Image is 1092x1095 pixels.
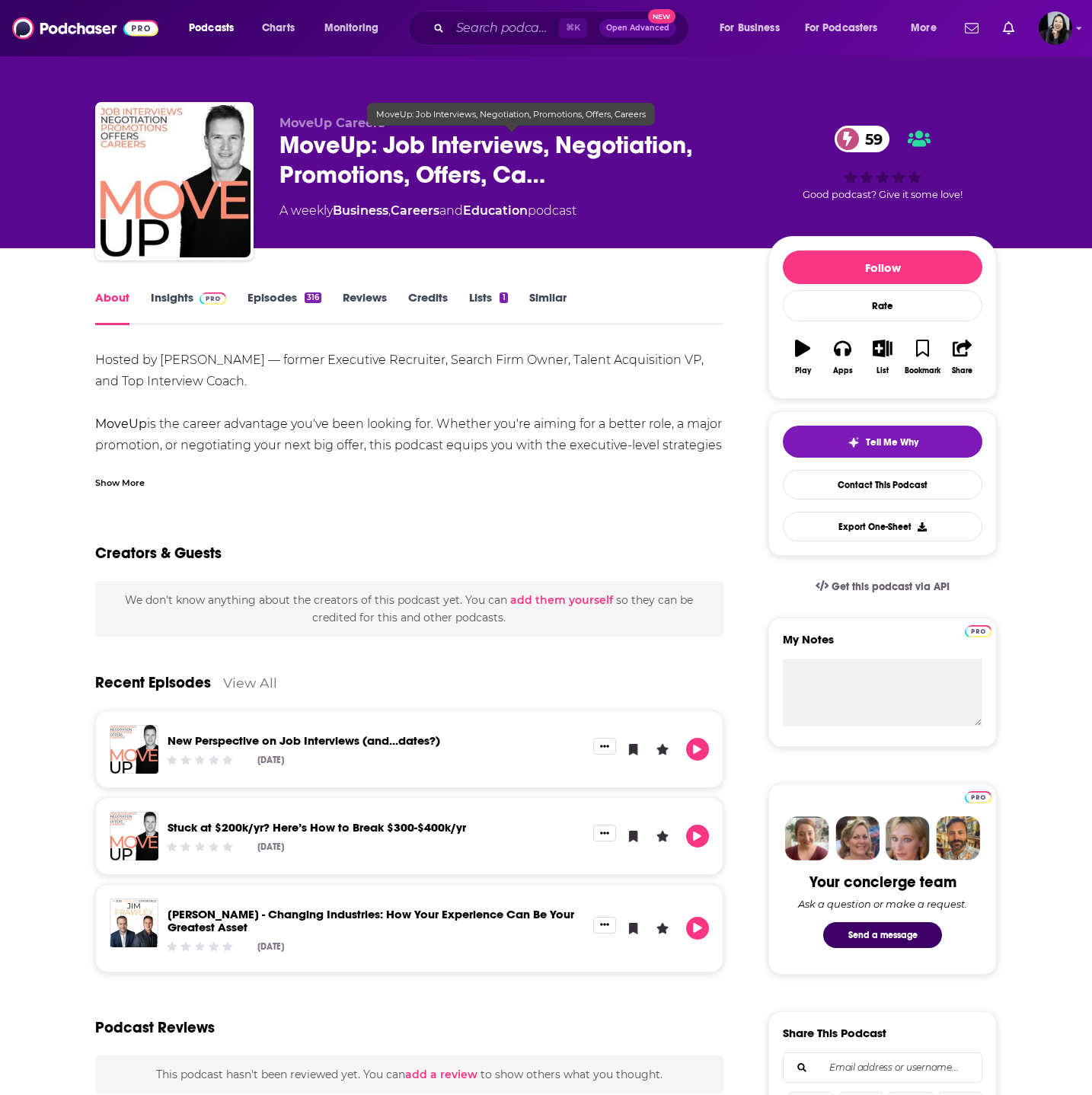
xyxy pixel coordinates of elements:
[709,16,799,40] button: open menu
[151,290,226,325] a: InsightsPodchaser Pro
[783,512,982,541] button: Export One-Sheet
[803,189,963,200] span: Good podcast? Give it some love!
[686,738,709,761] button: Play
[391,203,439,218] a: Careers
[905,366,940,375] div: Bookmark
[651,738,674,761] button: Leave a Rating
[936,816,980,860] img: Jon Profile
[1039,11,1072,45] span: Logged in as marypoffenroth
[12,14,158,43] img: Podchaser - Follow, Share and Rate Podcasts
[95,417,147,431] b: MoveUp
[848,436,860,449] img: tell me why sparkle
[257,941,284,952] div: [DATE]
[798,898,967,910] div: Ask a question or make a request.
[686,825,709,848] button: Play
[405,1066,477,1083] button: add a review
[606,24,669,32] span: Open Advanced
[863,330,902,385] button: List
[165,841,235,852] div: Community Rating: 0 out of 5
[997,15,1020,41] a: Show notifications dropdown
[832,580,950,593] span: Get this podcast via API
[783,632,982,659] label: My Notes
[168,820,466,835] a: Stuck at $200k/yr? Here’s How to Break $300-$400k/yr
[333,203,388,218] a: Business
[622,825,645,848] button: Bookmark Episode
[805,18,878,39] span: For Podcasters
[785,816,829,860] img: Sydney Profile
[911,18,937,39] span: More
[165,940,235,952] div: Community Rating: 0 out of 5
[796,1053,969,1082] input: Email address or username...
[189,18,234,39] span: Podcasts
[795,366,811,375] div: Play
[651,917,674,940] button: Leave a Rating
[388,203,391,218] span: ,
[168,733,440,748] a: New Perspective on Job Interviews (and...dates?)
[125,593,693,624] span: We don't know anything about the creators of this podcast yet . You can so they can be credited f...
[98,105,251,257] img: MoveUp: Job Interviews, Negotiation, Promotions, Offers, Careers
[803,568,962,605] a: Get this podcast via API
[783,426,982,458] button: tell me why sparkleTell Me Why
[450,16,559,40] input: Search podcasts, credits, & more...
[593,738,616,755] button: Show More Button
[959,15,985,41] a: Show notifications dropdown
[95,544,222,563] h2: Creators & Guests
[95,1018,215,1037] h3: Podcast Reviews
[469,290,507,325] a: Lists1
[809,873,956,892] div: Your concierge team
[529,290,567,325] a: Similar
[262,18,295,39] span: Charts
[252,16,304,40] a: Charts
[110,899,158,947] img: Jim Frawley - Changing Industries: How Your Experience Can Be Your Greatest Asset
[110,725,158,774] img: New Perspective on Job Interviews (and...dates?)
[1039,11,1072,45] img: User Profile
[510,594,613,606] button: add them yourself
[795,16,900,40] button: open menu
[156,1068,663,1081] span: This podcast hasn't been reviewed yet. You can to show others what you thought.
[408,290,448,325] a: Credits
[686,917,709,940] button: Play
[593,825,616,841] button: Show More Button
[247,290,321,325] a: Episodes316
[720,18,780,39] span: For Business
[965,791,991,803] img: Podchaser Pro
[783,470,982,500] a: Contact This Podcast
[768,116,997,210] div: 59Good podcast? Give it some love!
[95,673,211,692] a: Recent Episodes
[305,292,321,303] div: 316
[279,116,385,130] span: MoveUp Careers
[902,330,942,385] button: Bookmark
[783,251,982,284] button: Follow
[599,19,676,37] button: Open AdvancedNew
[343,290,387,325] a: Reviews
[886,816,930,860] img: Jules Profile
[900,16,956,40] button: open menu
[165,754,235,765] div: Community Rating: 0 out of 5
[835,126,890,152] a: 59
[783,330,822,385] button: Play
[952,366,972,375] div: Share
[593,917,616,934] button: Show More Button
[648,9,675,24] span: New
[95,290,129,325] a: About
[257,841,284,852] div: [DATE]
[168,907,574,934] a: Jim Frawley - Changing Industries: How Your Experience Can Be Your Greatest Asset
[783,1052,982,1083] div: Search followers
[439,203,463,218] span: and
[559,18,587,38] span: ⌘ K
[110,812,158,860] img: Stuck at $200k/yr? Here’s How to Break $300-$400k/yr
[314,16,398,40] button: open menu
[965,625,991,637] img: Podchaser Pro
[622,738,645,761] button: Bookmark Episode
[200,292,226,305] img: Podchaser Pro
[823,922,942,948] button: Send a message
[876,366,889,375] div: List
[1039,11,1072,45] button: Show profile menu
[367,103,655,126] div: MoveUp: Job Interviews, Negotiation, Promotions, Offers, Careers
[835,816,880,860] img: Barbara Profile
[783,290,982,321] div: Rate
